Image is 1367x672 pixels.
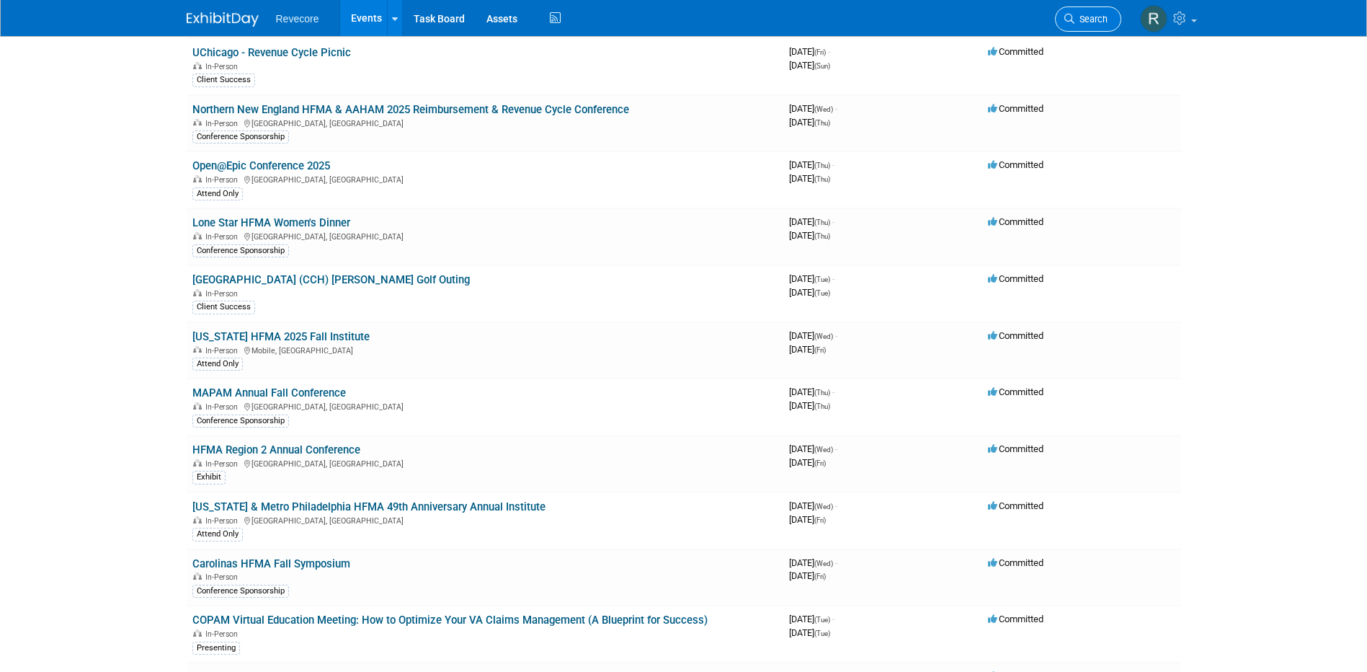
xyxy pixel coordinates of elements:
[835,443,837,454] span: -
[814,560,833,567] span: (Wed)
[192,159,330,172] a: Open@Epic Conference 2025
[789,627,830,638] span: [DATE]
[988,614,1043,624] span: Committed
[789,159,834,170] span: [DATE]
[187,12,259,27] img: ExhibitDay
[193,459,202,467] img: In-Person Event
[192,301,255,314] div: Client Success
[193,402,202,410] img: In-Person Event
[193,629,202,637] img: In-Person Event
[192,415,289,428] div: Conference Sponsorship
[789,500,837,511] span: [DATE]
[988,500,1043,511] span: Committed
[193,516,202,523] img: In-Person Event
[789,103,837,114] span: [DATE]
[814,389,830,397] span: (Thu)
[193,232,202,239] img: In-Person Event
[193,572,202,580] img: In-Person Event
[205,346,242,355] span: In-Person
[192,358,243,371] div: Attend Only
[276,13,319,25] span: Revecore
[205,289,242,299] span: In-Person
[814,119,830,127] span: (Thu)
[192,330,370,343] a: [US_STATE] HFMA 2025 Fall Institute
[814,62,830,70] span: (Sun)
[988,557,1043,568] span: Committed
[988,46,1043,57] span: Committed
[988,216,1043,227] span: Committed
[789,443,837,454] span: [DATE]
[192,187,243,200] div: Attend Only
[832,386,834,397] span: -
[988,103,1043,114] span: Committed
[789,273,834,284] span: [DATE]
[205,572,242,582] span: In-Person
[192,230,778,242] div: [GEOGRAPHIC_DATA], [GEOGRAPHIC_DATA]
[205,175,242,185] span: In-Person
[832,273,834,284] span: -
[193,289,202,296] img: In-Person Event
[192,344,778,355] div: Mobile, [GEOGRAPHIC_DATA]
[814,402,830,410] span: (Thu)
[192,103,629,116] a: Northern New England HFMA & AAHAM 2025 Reimbursement & Revenue Cycle Conference
[814,503,833,510] span: (Wed)
[832,159,834,170] span: -
[814,162,830,169] span: (Thu)
[789,173,830,184] span: [DATE]
[814,289,830,297] span: (Tue)
[835,103,837,114] span: -
[192,131,289,143] div: Conference Sponsorship
[205,516,242,526] span: In-Person
[1140,5,1167,32] img: Rachael Sires
[988,330,1043,341] span: Committed
[205,62,242,71] span: In-Person
[789,216,834,227] span: [DATE]
[192,173,778,185] div: [GEOGRAPHIC_DATA], [GEOGRAPHIC_DATA]
[193,62,202,69] img: In-Person Event
[988,273,1043,284] span: Committed
[814,332,833,340] span: (Wed)
[192,471,226,484] div: Exhibit
[1074,14,1108,25] span: Search
[192,614,708,627] a: COPAM Virtual Education Meeting: How to Optimize Your VA Claims Management (A Blueprint for Success)
[789,117,830,128] span: [DATE]
[192,244,289,257] div: Conference Sponsorship
[1055,6,1121,32] a: Search
[192,216,350,229] a: Lone Star HFMA Women's Dinner
[193,346,202,353] img: In-Person Event
[205,402,242,412] span: In-Person
[814,446,833,454] span: (Wed)
[814,48,826,56] span: (Fri)
[789,557,837,568] span: [DATE]
[205,459,242,469] span: In-Person
[789,400,830,411] span: [DATE]
[832,216,834,227] span: -
[835,500,837,511] span: -
[789,344,826,355] span: [DATE]
[192,443,360,456] a: HFMA Region 2 Annual Conference
[192,642,240,655] div: Presenting
[814,346,826,354] span: (Fri)
[789,230,830,241] span: [DATE]
[789,386,834,397] span: [DATE]
[814,629,830,637] span: (Tue)
[814,275,830,283] span: (Tue)
[814,516,826,524] span: (Fri)
[828,46,830,57] span: -
[193,175,202,182] img: In-Person Event
[192,46,351,59] a: UChicago - Revenue Cycle Picnic
[789,287,830,298] span: [DATE]
[192,457,778,469] div: [GEOGRAPHIC_DATA], [GEOGRAPHIC_DATA]
[814,572,826,580] span: (Fri)
[814,232,830,240] span: (Thu)
[193,119,202,126] img: In-Person Event
[789,457,826,468] span: [DATE]
[192,500,546,513] a: [US_STATE] & Metro Philadelphia HFMA 49th Anniversary Annual Institute
[814,105,833,113] span: (Wed)
[988,443,1043,454] span: Committed
[832,614,834,624] span: -
[205,629,242,639] span: In-Person
[988,159,1043,170] span: Committed
[192,528,243,541] div: Attend Only
[205,119,242,128] span: In-Person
